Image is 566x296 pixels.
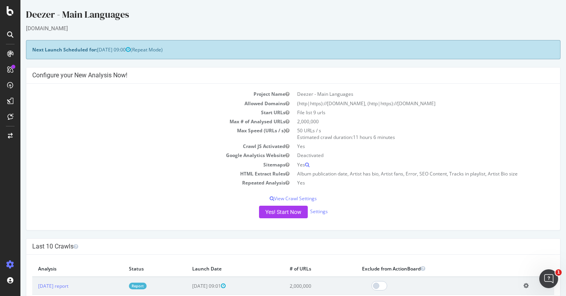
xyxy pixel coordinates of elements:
[336,261,498,277] th: Exclude from ActionBoard
[333,134,375,141] span: 11 hours 6 minutes
[77,46,110,53] span: [DATE] 09:00
[273,178,534,187] td: Yes
[290,208,307,215] a: Settings
[273,99,534,108] td: (http|https)://[DOMAIN_NAME], (http|https)://[DOMAIN_NAME]
[12,108,273,117] td: Start URLs
[6,8,540,24] div: Deezer - Main Languages
[273,151,534,160] td: Deactivated
[539,269,558,288] iframe: Intercom live chat
[12,195,534,202] p: View Crawl Settings
[172,283,205,289] span: [DATE] 09:01
[273,90,534,99] td: Deezer - Main Languages
[12,71,534,79] h4: Configure your New Analysis Now!
[273,160,534,169] td: Yes
[263,261,335,277] th: # of URLs
[12,243,534,250] h4: Last 10 Crawls
[12,99,273,108] td: Allowed Domains
[555,269,562,276] span: 1
[18,283,48,289] a: [DATE] report
[239,206,287,218] button: Yes! Start Now
[12,46,77,53] strong: Next Launch Scheduled for:
[6,40,540,59] div: (Repeat Mode)
[273,142,534,151] td: Yes
[12,261,103,277] th: Analysis
[12,126,273,142] td: Max Speed (URLs / s)
[166,261,263,277] th: Launch Date
[273,126,534,142] td: 50 URLs / s Estimated crawl duration:
[12,160,273,169] td: Sitemaps
[12,169,273,178] td: HTML Extract Rules
[273,108,534,117] td: File list 9 urls
[273,169,534,178] td: Album publication date, Artist has bio, Artist fans, Error, SEO Content, Tracks in playlist, Arti...
[12,151,273,160] td: Google Analytics Website
[108,283,126,289] a: Report
[273,117,534,126] td: 2,000,000
[103,261,166,277] th: Status
[12,117,273,126] td: Max # of Analysed URLs
[6,24,540,32] div: [DOMAIN_NAME]
[12,142,273,151] td: Crawl JS Activated
[263,277,335,295] td: 2,000,000
[12,90,273,99] td: Project Name
[12,178,273,187] td: Repeated Analysis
